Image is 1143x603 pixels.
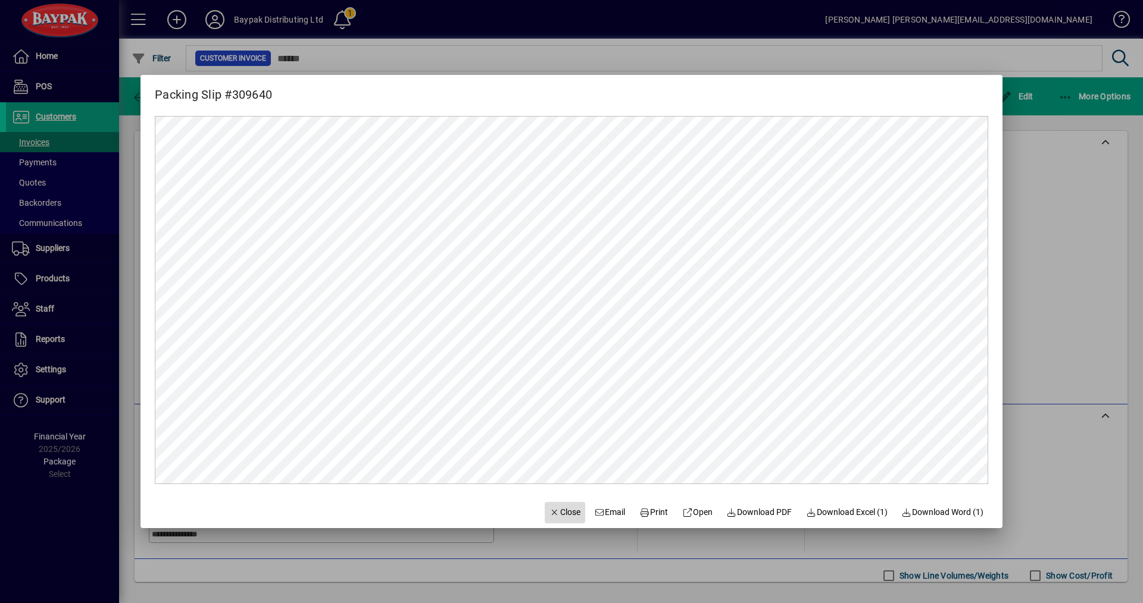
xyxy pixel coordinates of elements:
button: Close [545,502,585,523]
button: Download Word (1) [897,502,989,523]
a: Open [677,502,717,523]
h2: Packing Slip #309640 [140,75,286,104]
span: Print [639,506,668,519]
span: Open [682,506,713,519]
span: Close [549,506,580,519]
span: Download Word (1) [902,506,984,519]
button: Email [590,502,630,523]
button: Download Excel (1) [801,502,892,523]
span: Download PDF [727,506,792,519]
span: Download Excel (1) [806,506,888,519]
span: Email [595,506,626,519]
button: Print [635,502,673,523]
a: Download PDF [722,502,797,523]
